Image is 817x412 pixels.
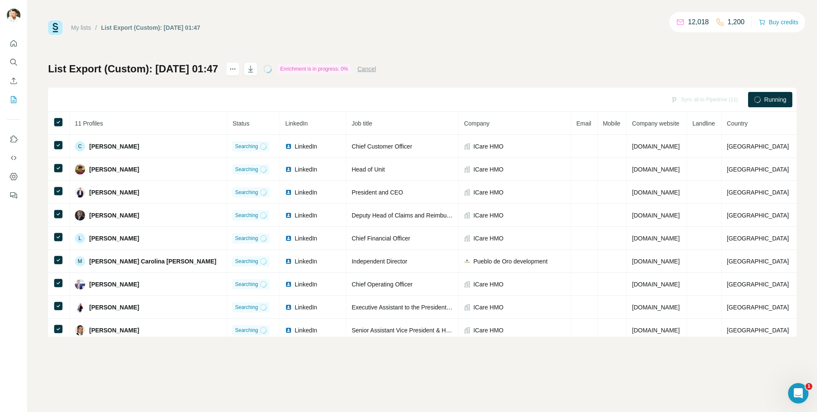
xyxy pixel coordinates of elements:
[473,142,503,151] span: ICare HMO
[727,258,789,265] span: [GEOGRAPHIC_DATA]
[576,120,591,127] span: Email
[294,188,317,197] span: LinkedIn
[75,164,85,175] img: Avatar
[351,235,410,242] span: Chief Financial Officer
[294,211,317,220] span: LinkedIn
[464,258,471,265] img: company-logo
[351,212,468,219] span: Deputy Head of Claims and Reimbursement
[285,281,292,288] img: LinkedIn logo
[75,187,85,197] img: Avatar
[351,304,466,311] span: Executive Assistant to the President & CEO
[357,65,376,73] button: Cancel
[351,258,407,265] span: Independent Director
[464,120,489,127] span: Company
[632,143,680,150] span: [DOMAIN_NAME]
[632,189,680,196] span: [DOMAIN_NAME]
[7,73,20,89] button: Enrich CSV
[294,303,317,312] span: LinkedIn
[7,169,20,184] button: Dashboard
[75,120,103,127] span: 11 Profiles
[473,211,503,220] span: ICare HMO
[7,132,20,147] button: Use Surfe on LinkedIn
[75,256,85,266] div: M
[727,304,789,311] span: [GEOGRAPHIC_DATA]
[727,212,789,219] span: [GEOGRAPHIC_DATA]
[101,23,200,32] div: List Export (Custom): [DATE] 01:47
[632,281,680,288] span: [DOMAIN_NAME]
[632,166,680,173] span: [DOMAIN_NAME]
[727,281,789,288] span: [GEOGRAPHIC_DATA]
[632,235,680,242] span: [DOMAIN_NAME]
[75,210,85,220] img: Avatar
[7,150,20,166] button: Use Surfe API
[473,165,503,174] span: ICare HMO
[89,142,139,151] span: [PERSON_NAME]
[89,165,139,174] span: [PERSON_NAME]
[294,257,317,266] span: LinkedIn
[294,142,317,151] span: LinkedIn
[75,279,85,289] img: Avatar
[351,281,412,288] span: Chief Operating Officer
[232,120,249,127] span: Status
[727,143,789,150] span: [GEOGRAPHIC_DATA]
[294,326,317,335] span: LinkedIn
[89,280,139,289] span: [PERSON_NAME]
[285,327,292,334] img: LinkedIn logo
[473,188,503,197] span: ICare HMO
[71,24,91,31] a: My lists
[48,62,218,76] h1: List Export (Custom): [DATE] 01:47
[7,188,20,203] button: Feedback
[759,16,798,28] button: Buy credits
[351,143,412,150] span: Chief Customer Officer
[7,36,20,51] button: Quick start
[473,303,503,312] span: ICare HMO
[632,120,679,127] span: Company website
[75,233,85,243] div: L
[351,327,568,334] span: Senior Assistant Vice President & Head of Channel Development & Sales Support
[294,280,317,289] span: LinkedIn
[235,257,258,265] span: Searching
[235,166,258,173] span: Searching
[285,212,292,219] img: LinkedIn logo
[788,383,808,403] iframe: Intercom live chat
[285,258,292,265] img: LinkedIn logo
[278,64,351,74] div: Enrichment is in progress: 0%
[235,280,258,288] span: Searching
[7,92,20,107] button: My lists
[294,165,317,174] span: LinkedIn
[285,304,292,311] img: LinkedIn logo
[89,257,217,266] span: [PERSON_NAME] Carolina [PERSON_NAME]
[603,120,620,127] span: Mobile
[688,17,709,27] p: 12,018
[632,212,680,219] span: [DOMAIN_NAME]
[285,143,292,150] img: LinkedIn logo
[727,120,748,127] span: Country
[235,189,258,196] span: Searching
[294,234,317,243] span: LinkedIn
[285,235,292,242] img: LinkedIn logo
[75,302,85,312] img: Avatar
[473,326,503,335] span: ICare HMO
[89,211,139,220] span: [PERSON_NAME]
[727,189,789,196] span: [GEOGRAPHIC_DATA]
[235,143,258,150] span: Searching
[473,280,503,289] span: ICare HMO
[473,234,503,243] span: ICare HMO
[75,141,85,152] div: C
[727,166,789,173] span: [GEOGRAPHIC_DATA]
[235,303,258,311] span: Searching
[285,120,308,127] span: LinkedIn
[285,166,292,173] img: LinkedIn logo
[89,188,139,197] span: [PERSON_NAME]
[285,189,292,196] img: LinkedIn logo
[7,9,20,22] img: Avatar
[48,20,63,35] img: Surfe Logo
[235,212,258,219] span: Searching
[806,383,812,390] span: 1
[632,304,680,311] span: [DOMAIN_NAME]
[727,327,789,334] span: [GEOGRAPHIC_DATA]
[7,54,20,70] button: Search
[351,166,385,173] span: Head of Unit
[632,327,680,334] span: [DOMAIN_NAME]
[351,189,403,196] span: President and CEO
